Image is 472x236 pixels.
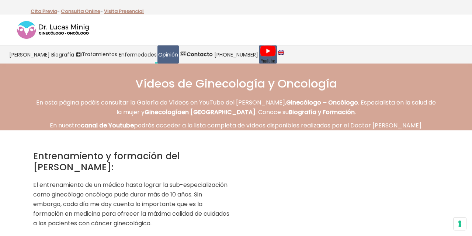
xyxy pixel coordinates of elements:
[145,108,256,116] a: Ginecologíaen [GEOGRAPHIC_DATA]
[289,108,355,116] a: Biografía y Formación
[278,50,284,55] img: language english
[51,45,75,64] a: Biografía
[157,45,179,64] a: Opinión
[33,151,230,173] h2: Entrenamiento y formación del [PERSON_NAME]:
[51,50,74,59] span: Biografía
[33,180,230,228] p: El entrenamiento de un médico hasta lograr la sub-especialización como ginecólogo oncólogo pude d...
[214,45,259,64] a: [PHONE_NUMBER]
[277,45,285,64] a: language english
[179,45,214,64] a: Contacto
[259,45,277,64] a: Videos Youtube Ginecología
[119,50,157,59] span: Enfermedades
[158,50,178,59] span: Opinión
[75,45,118,64] a: Tratamientos
[31,8,57,15] a: Cita Previa
[104,8,144,15] a: Visita Presencial
[50,121,423,130] span: En nuestro podrás acceder a la lista completa de vídeos disponibles realizados por el Doctor [PER...
[454,218,466,230] button: Sus preferencias de consentimiento para tecnologías de seguimiento
[61,7,103,16] p: -
[9,50,50,59] span: [PERSON_NAME]
[61,8,100,15] a: Consulta Online
[286,98,358,107] strong: Ginecólogo – Oncólogo
[214,50,258,59] span: [PHONE_NUMBER]
[260,45,276,64] img: Videos Youtube Ginecología
[118,45,157,64] a: Enfermedades
[31,7,60,16] p: -
[81,121,134,130] a: canal de Youtube
[187,51,213,58] strong: Contacto
[135,75,337,92] span: Vídeos de Ginecología y Oncología
[145,108,181,116] strong: Ginecología
[8,45,51,64] a: [PERSON_NAME]
[36,98,436,116] span: En esta página podéis consultar la Galería de Vídeos en YouTube del [PERSON_NAME], . Especialista...
[82,50,117,59] span: Tratamientos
